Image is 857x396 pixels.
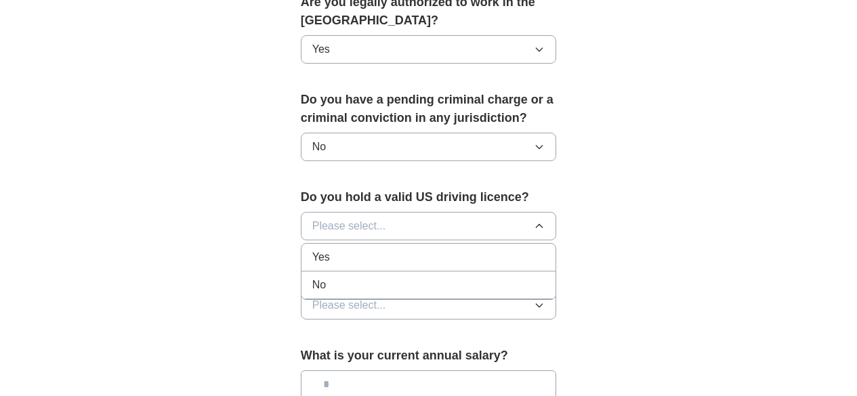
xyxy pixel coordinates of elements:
span: No [312,277,326,293]
label: What is your current annual salary? [301,347,557,365]
span: Please select... [312,218,386,234]
span: Please select... [312,297,386,313]
label: Do you have a pending criminal charge or a criminal conviction in any jurisdiction? [301,91,557,127]
button: No [301,133,557,161]
button: Please select... [301,291,557,320]
span: Yes [312,41,330,58]
label: Do you hold a valid US driving licence? [301,188,557,206]
button: Please select... [301,212,557,240]
span: Yes [312,249,330,265]
button: Yes [301,35,557,64]
span: No [312,139,326,155]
